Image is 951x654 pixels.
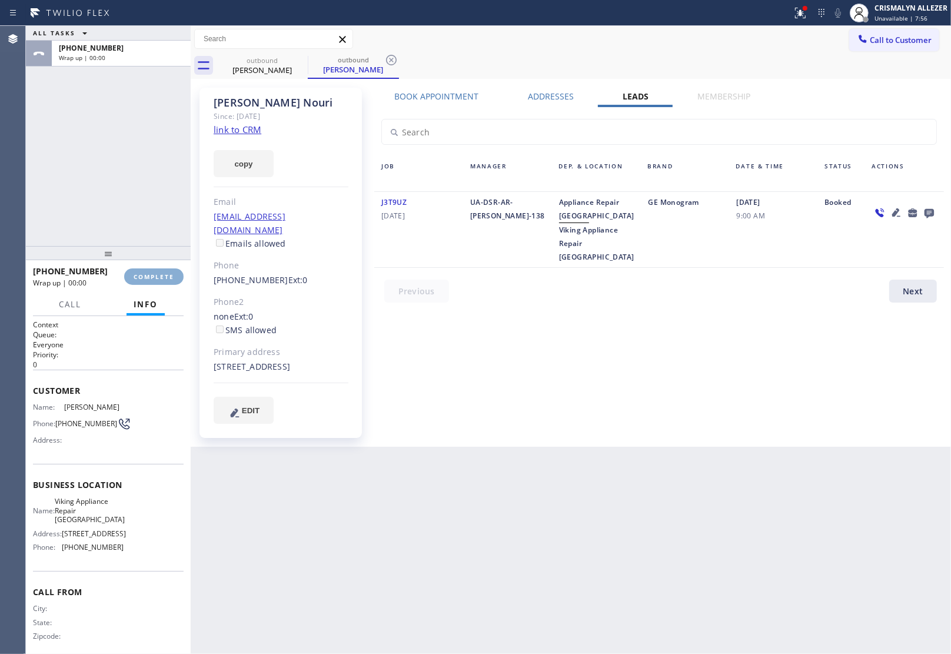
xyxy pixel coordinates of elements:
[736,209,810,223] span: 9:00 AM
[218,56,307,65] div: outbound
[59,54,105,62] span: Wrap up | 00:00
[214,195,348,209] div: Email
[59,299,81,310] span: Call
[214,259,348,273] div: Phone
[288,274,308,285] span: Ext: 0
[214,274,288,285] a: [PHONE_NUMBER]
[623,91,649,102] label: Leads
[864,160,944,188] div: Actions
[640,160,729,188] div: Brand
[214,310,348,337] div: none
[214,296,348,309] div: Phone2
[381,209,456,223] span: [DATE]
[874,3,947,13] div: CRISMALYN ALLEZER
[214,346,348,359] div: Primary address
[381,197,407,207] span: J3T9UZ
[33,265,108,277] span: [PHONE_NUMBER]
[214,150,274,177] button: copy
[218,65,307,75] div: [PERSON_NAME]
[214,397,274,424] button: EDIT
[817,195,864,264] div: Booked
[33,350,184,360] h2: Priority:
[874,14,927,22] span: Unavailable | 7:56
[216,326,224,333] input: SMS allowed
[697,91,750,102] label: Membership
[830,5,846,21] button: Mute
[214,238,286,249] label: Emails allowed
[214,211,285,235] a: [EMAIL_ADDRESS][DOMAIN_NAME]
[134,273,174,281] span: COMPLETE
[33,278,87,288] span: Wrap up | 00:00
[33,543,62,552] span: Phone:
[33,320,184,330] h1: Context
[309,52,398,78] div: Ellen Nouri
[59,43,124,53] span: [PHONE_NUMBER]
[33,632,64,640] span: Zipcode:
[216,239,224,247] input: Emails allowed
[33,360,184,370] p: 0
[309,55,398,64] div: outbound
[234,311,254,322] span: Ext: 0
[134,299,158,310] span: Info
[127,293,165,316] button: Info
[559,225,634,262] span: Viking Appliance Repair [GEOGRAPHIC_DATA]
[33,586,184,597] span: Call From
[463,160,552,188] div: Manager
[33,403,64,411] span: Name:
[552,160,641,188] div: Dep. & Location
[214,360,348,374] div: [STREET_ADDRESS]
[33,604,64,613] span: City:
[214,124,261,135] a: link to CRM
[33,29,75,37] span: ALL TASKS
[528,91,574,102] label: Addresses
[309,64,398,75] div: [PERSON_NAME]
[214,96,348,109] div: [PERSON_NAME] Nouri
[52,293,88,316] button: Call
[33,340,184,350] p: Everyone
[463,195,552,264] div: UA-DSR-AR-[PERSON_NAME]-138
[62,529,126,538] span: [STREET_ADDRESS]
[870,35,932,45] span: Call to Customer
[374,160,463,188] div: Job
[849,29,939,51] button: Call to Customer
[64,403,123,411] span: [PERSON_NAME]
[214,324,277,336] label: SMS allowed
[382,119,936,144] input: Search
[62,543,124,552] span: [PHONE_NUMBER]
[33,479,184,490] span: Business location
[33,506,55,515] span: Name:
[218,52,307,79] div: Ellen Nouri
[817,160,864,188] div: Status
[33,385,184,396] span: Customer
[33,330,184,340] h2: Queue:
[195,29,353,48] input: Search
[395,91,479,102] label: Book Appointment
[729,160,818,188] div: Date & Time
[33,529,62,538] span: Address:
[33,436,64,444] span: Address:
[33,419,55,428] span: Phone:
[33,618,64,627] span: State:
[55,497,125,524] span: Viking Appliance Repair [GEOGRAPHIC_DATA]
[242,406,260,415] span: EDIT
[26,26,99,40] button: ALL TASKS
[729,195,817,264] div: [DATE]
[559,197,634,221] span: Appliance Repair [GEOGRAPHIC_DATA]
[214,109,348,123] div: Since: [DATE]
[55,419,117,428] span: [PHONE_NUMBER]
[124,268,184,285] button: COMPLETE
[641,195,730,264] div: GE Monogram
